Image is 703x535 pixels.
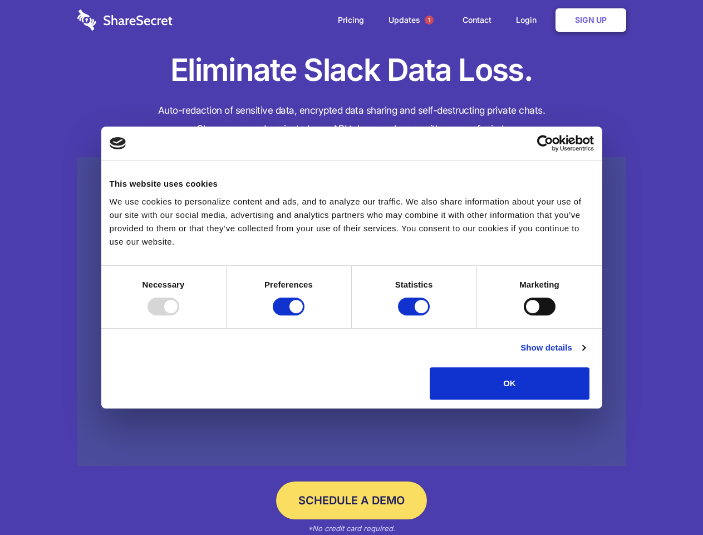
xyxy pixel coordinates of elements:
a: Sign Up [555,8,626,32]
a: Contact [451,3,503,37]
img: logo-wordmark-white-trans-d4663122ce5f474addd5e946df7df03e33cb6a1c49d2221995e7729f52c070b2.svg [77,9,173,31]
em: *No credit card required. [308,524,395,533]
a: Show details [520,341,585,354]
span: 1 [425,16,434,25]
a: Pricing [327,3,375,37]
strong: Necessary [142,280,185,289]
a: Usercentrics Cookiebot - opens in a new window [496,135,594,152]
strong: Preferences [264,280,313,289]
div: This website uses cookies [110,177,594,191]
strong: Statistics [395,280,433,289]
a: Schedule a Demo [276,481,427,519]
strong: Marketing [519,280,559,289]
h1: Eliminate Slack Data Loss. [77,50,626,90]
a: Wistia video thumbnail [77,157,626,466]
img: logo [110,137,126,149]
button: OK [430,367,589,400]
div: We use cookies to personalize content and ads, and to analyze our traffic. We also share informat... [110,195,594,249]
h4: Auto-redaction of sensitive data, encrypted data sharing and self-destructing private chats. Shar... [77,101,626,138]
a: Login [505,3,553,37]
